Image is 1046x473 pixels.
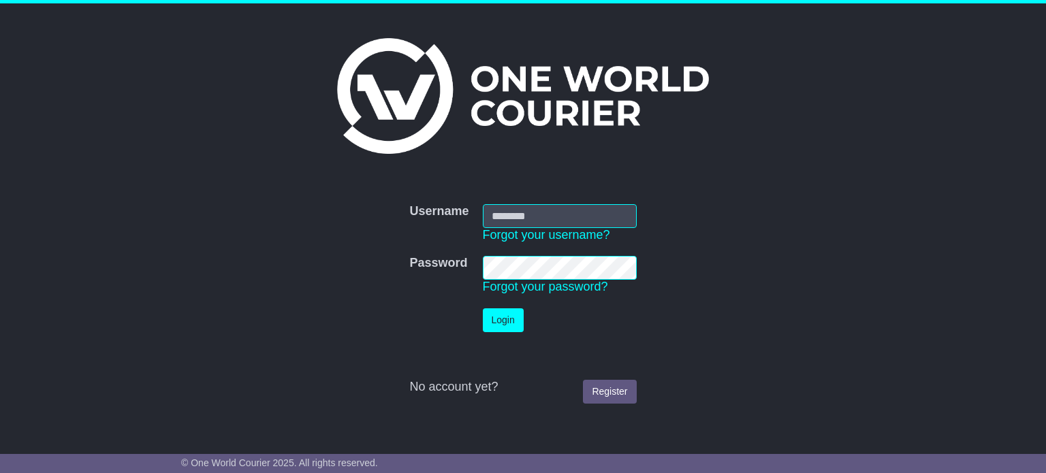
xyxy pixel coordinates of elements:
[409,256,467,271] label: Password
[409,380,636,395] div: No account yet?
[409,204,469,219] label: Username
[483,280,608,293] a: Forgot your password?
[483,308,524,332] button: Login
[181,457,378,468] span: © One World Courier 2025. All rights reserved.
[337,38,709,154] img: One World
[483,228,610,242] a: Forgot your username?
[583,380,636,404] a: Register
